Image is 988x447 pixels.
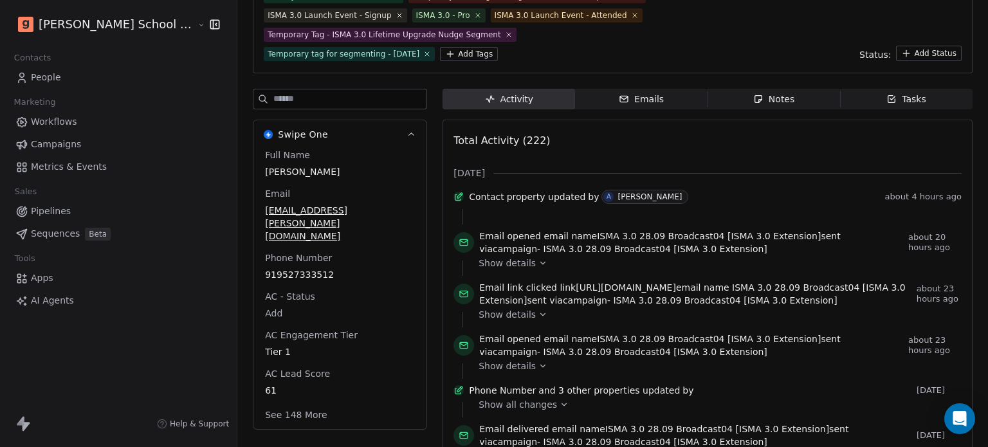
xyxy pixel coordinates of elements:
div: ISMA 3.0 Launch Event - Signup [268,10,391,21]
div: [PERSON_NAME] [617,192,682,201]
span: AI Agents [31,294,74,307]
span: AC - Status [262,290,318,303]
span: Campaigns [31,138,81,151]
a: Show details [479,257,953,269]
a: Pipelines [10,201,226,222]
span: ISMA 3.0 28.09 Broadcast04 [ISMA 3.0 Extension] [544,244,767,254]
span: Show all changes [479,398,557,411]
img: Goela%20School%20Logos%20(4).png [18,17,33,32]
span: [PERSON_NAME] [265,165,415,178]
a: Campaigns [10,134,226,155]
span: Tier 1 [265,345,415,358]
span: Workflows [31,115,77,129]
a: Apps [10,268,226,289]
div: ISMA 3.0 Launch Event - Attended [495,10,627,21]
div: Tasks [886,93,926,106]
span: Email opened [479,231,541,241]
div: Emails [619,93,664,106]
img: Swipe One [264,130,273,139]
span: Swipe One [278,128,328,141]
span: property updated [507,190,586,203]
span: about 4 hours ago [885,192,962,202]
a: Show details [479,360,953,372]
span: Sales [9,182,42,201]
span: ISMA 3.0 28.09 Broadcast04 [ISMA 3.0 Extension] [544,347,767,357]
span: Email delivered [479,424,549,434]
a: People [10,67,226,88]
span: Full Name [262,149,313,161]
span: AC Engagement Tier [262,329,360,342]
span: [URL][DOMAIN_NAME] [576,282,676,293]
span: ISMA 3.0 28.09 Broadcast04 [ISMA 3.0 Extension] [613,295,837,306]
a: SequencesBeta [10,223,226,244]
span: ISMA 3.0 28.09 Broadcast04 [ISMA 3.0 Extension] [597,334,821,344]
span: Contacts [8,48,57,68]
span: Phone Number [469,384,536,397]
span: ISMA 3.0 28.09 Broadcast04 [ISMA 3.0 Extension] [605,424,829,434]
span: ISMA 3.0 28.09 Broadcast04 [ISMA 3.0 Extension] [544,437,767,447]
span: Apps [31,271,53,285]
span: People [31,71,61,84]
span: [DATE] [453,167,485,179]
span: Metrics & Events [31,160,107,174]
a: Help & Support [157,419,229,429]
div: Open Intercom Messenger [944,403,975,434]
button: See 148 More [257,403,334,426]
span: [PERSON_NAME] School of Finance LLP [39,16,194,33]
button: [PERSON_NAME] School of Finance LLP [15,14,188,35]
span: Show details [479,308,536,321]
span: Marketing [8,93,61,112]
span: AC Lead Score [262,367,333,380]
div: Temporary Tag - ISMA 3.0 Lifetime Upgrade Nudge Segment [268,29,501,41]
span: 61 [265,384,415,397]
div: ISMA 3.0 - Pro [416,10,470,21]
span: email name sent via campaign - [479,333,903,358]
div: Temporary tag for segmenting - [DATE] [268,48,419,60]
button: Swipe OneSwipe One [253,120,426,149]
span: 919527333512 [265,268,415,281]
span: Add [265,307,415,320]
span: about 23 hours ago [917,284,962,304]
span: [DATE] [917,385,962,396]
span: by [682,384,693,397]
button: Add Status [896,46,962,61]
span: Show details [479,257,536,269]
a: Metrics & Events [10,156,226,178]
span: link email name sent via campaign - [479,281,911,307]
span: Email [262,187,293,200]
span: Email link clicked [479,282,557,293]
span: Sequences [31,227,80,241]
button: Add Tags [440,47,498,61]
div: Notes [753,93,794,106]
div: A [607,192,611,202]
span: Beta [85,228,111,241]
a: Show all changes [479,398,953,411]
span: ISMA 3.0 28.09 Broadcast04 [ISMA 3.0 Extension] [597,231,821,241]
a: AI Agents [10,290,226,311]
span: Phone Number [262,251,334,264]
a: Show details [479,308,953,321]
span: Status: [859,48,891,61]
span: Tools [9,249,41,268]
span: about 20 hours ago [908,232,962,253]
span: and 3 other properties updated [538,384,680,397]
span: [DATE] [917,430,962,441]
span: Total Activity (222) [453,134,550,147]
span: Pipelines [31,205,71,218]
span: Show details [479,360,536,372]
span: Help & Support [170,419,229,429]
span: [EMAIL_ADDRESS][PERSON_NAME][DOMAIN_NAME] [265,204,415,242]
span: by [588,190,599,203]
span: Contact [469,190,504,203]
a: Workflows [10,111,226,132]
div: Swipe OneSwipe One [253,149,426,429]
span: email name sent via campaign - [479,230,903,255]
span: Email opened [479,334,541,344]
span: about 23 hours ago [908,335,962,356]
